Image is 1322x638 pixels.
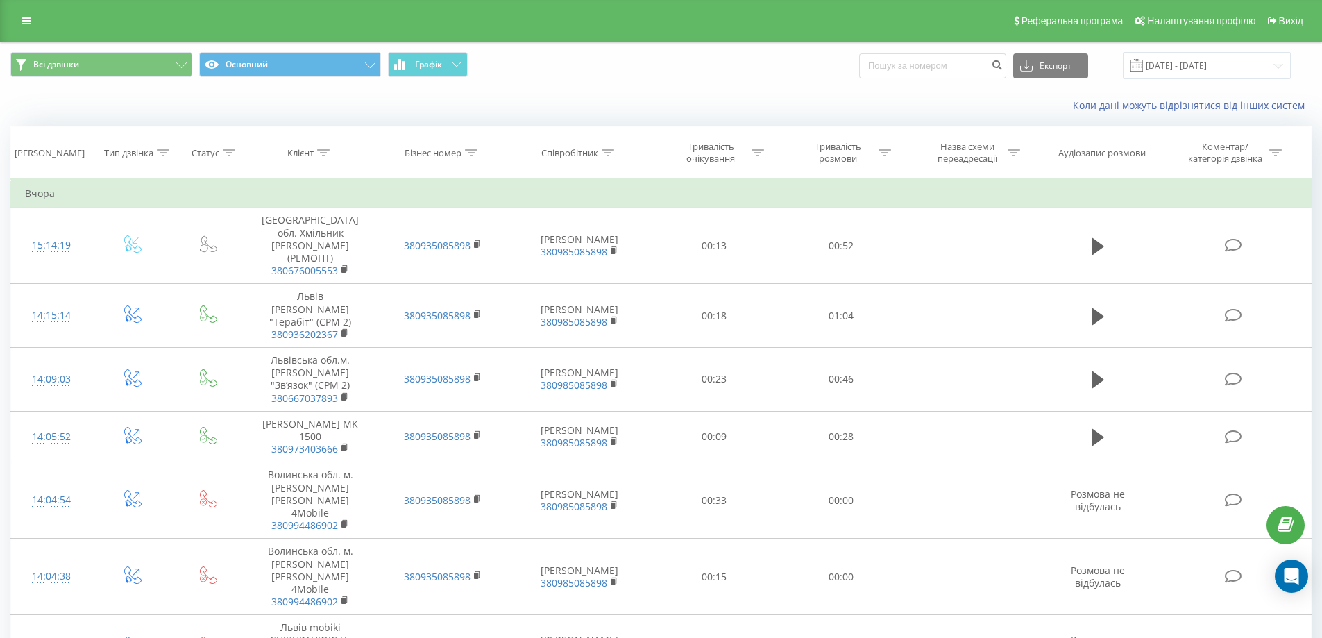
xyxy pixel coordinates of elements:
[25,232,78,259] div: 15:14:19
[1073,99,1312,112] a: Коли дані можуть відрізнятися вiд інших систем
[778,284,905,348] td: 01:04
[778,539,905,615] td: 00:00
[244,208,376,284] td: [GEOGRAPHIC_DATA] обл. Хмільник [PERSON_NAME] (РЕМОНТ)
[1147,15,1255,26] span: Налаштування профілю
[25,423,78,451] div: 14:05:52
[404,494,471,507] a: 380935085898
[25,487,78,514] div: 14:04:54
[541,500,607,513] a: 380985085898
[651,539,778,615] td: 00:15
[388,52,468,77] button: Графік
[509,348,651,412] td: [PERSON_NAME]
[404,239,471,252] a: 380935085898
[33,59,79,70] span: Всі дзвінки
[859,53,1006,78] input: Пошук за номером
[1185,141,1266,165] div: Коментар/категорія дзвінка
[244,539,376,615] td: Волинська обл. м. [PERSON_NAME] [PERSON_NAME] 4Mobile
[1022,15,1124,26] span: Реферальна програма
[415,60,442,69] span: Графік
[15,147,85,159] div: [PERSON_NAME]
[404,570,471,583] a: 380935085898
[271,442,338,455] a: 380973403666
[541,147,598,159] div: Співробітник
[1279,15,1303,26] span: Вихід
[10,52,192,77] button: Всі дзвінки
[11,180,1312,208] td: Вчора
[1071,487,1125,513] span: Розмова не відбулась
[509,539,651,615] td: [PERSON_NAME]
[287,147,314,159] div: Клієнт
[541,245,607,258] a: 380985085898
[801,141,875,165] div: Тривалість розмови
[192,147,219,159] div: Статус
[404,372,471,385] a: 380935085898
[271,328,338,341] a: 380936202367
[541,315,607,328] a: 380985085898
[404,430,471,443] a: 380935085898
[541,436,607,449] a: 380985085898
[1013,53,1088,78] button: Експорт
[405,147,461,159] div: Бізнес номер
[1275,560,1308,593] div: Open Intercom Messenger
[244,411,376,462] td: [PERSON_NAME] MK 1500
[271,264,338,277] a: 380676005553
[104,147,153,159] div: Тип дзвінка
[509,208,651,284] td: [PERSON_NAME]
[651,208,778,284] td: 00:13
[509,411,651,462] td: [PERSON_NAME]
[651,284,778,348] td: 00:18
[244,462,376,539] td: Волинська обл. м. [PERSON_NAME] [PERSON_NAME] 4Mobile
[651,411,778,462] td: 00:09
[651,348,778,412] td: 00:23
[651,462,778,539] td: 00:33
[199,52,381,77] button: Основний
[244,284,376,348] td: Львів [PERSON_NAME] "Терабіт" (СРМ 2)
[271,392,338,405] a: 380667037893
[541,576,607,589] a: 380985085898
[778,411,905,462] td: 00:28
[509,284,651,348] td: [PERSON_NAME]
[541,378,607,392] a: 380985085898
[778,348,905,412] td: 00:46
[1058,147,1146,159] div: Аудіозапис розмови
[25,563,78,590] div: 14:04:38
[509,462,651,539] td: [PERSON_NAME]
[25,302,78,329] div: 14:15:14
[271,519,338,532] a: 380994486902
[778,462,905,539] td: 00:00
[930,141,1004,165] div: Назва схеми переадресації
[25,366,78,393] div: 14:09:03
[674,141,748,165] div: Тривалість очікування
[271,595,338,608] a: 380994486902
[404,309,471,322] a: 380935085898
[244,348,376,412] td: Львівська обл.м.[PERSON_NAME] "Зв’язок" (СРМ 2)
[778,208,905,284] td: 00:52
[1071,564,1125,589] span: Розмова не відбулась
